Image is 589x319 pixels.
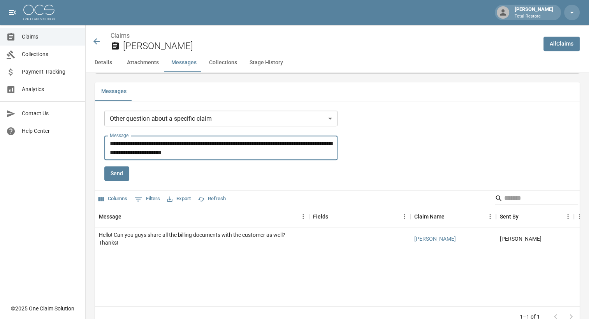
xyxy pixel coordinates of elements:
div: Message [99,206,121,227]
button: Sort [445,211,455,222]
span: Help Center [22,127,79,135]
div: anchor tabs [86,53,589,72]
button: Menu [399,211,410,222]
button: Sort [519,211,529,222]
button: Sort [328,211,339,222]
span: Analytics [22,85,79,93]
span: Contact Us [22,109,79,118]
div: [PERSON_NAME] [512,5,556,19]
div: Claim Name [414,206,445,227]
div: Sam Jones [500,235,542,243]
button: Stage History [243,53,289,72]
div: Hello! Can you guys share all the billing documents with the customer as well? Thanks! [99,231,285,247]
button: Menu [297,211,309,222]
div: related-list tabs [95,82,580,101]
button: Select columns [97,193,129,205]
button: Menu [484,211,496,222]
button: Attachments [121,53,165,72]
button: Refresh [196,193,228,205]
div: Sent By [496,206,574,227]
div: Fields [309,206,410,227]
label: Message [110,132,128,139]
button: Collections [203,53,243,72]
button: Messages [95,82,133,101]
div: Search [495,192,578,206]
div: Claim Name [410,206,496,227]
span: Payment Tracking [22,68,79,76]
button: Menu [562,211,574,222]
a: AllClaims [543,37,580,51]
div: Fields [313,206,328,227]
p: Total Restore [515,13,553,20]
nav: breadcrumb [111,31,537,41]
button: Show filters [132,193,162,205]
h2: [PERSON_NAME] [123,41,537,52]
button: Send [104,166,129,181]
button: open drawer [5,5,20,20]
button: Export [165,193,193,205]
div: Other question about a specific claim [104,111,338,126]
img: ocs-logo-white-transparent.png [23,5,55,20]
span: Collections [22,50,79,58]
a: [PERSON_NAME] [414,235,456,243]
span: Claims [22,33,79,41]
div: © 2025 One Claim Solution [11,305,74,312]
div: Message [95,206,309,227]
div: Sent By [500,206,519,227]
button: Sort [121,211,132,222]
button: Details [86,53,121,72]
a: Claims [111,32,130,39]
button: Messages [165,53,203,72]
